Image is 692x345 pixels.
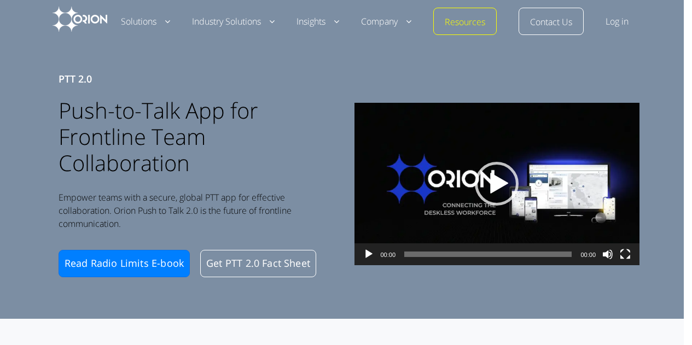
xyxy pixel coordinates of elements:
[296,15,339,28] a: Insights
[121,15,170,28] a: Solutions
[59,250,190,277] a: Read Radio Limits E-book
[59,97,332,176] h1: Push-to-Talk App for Frontline Team Collaboration
[606,15,629,28] a: Log in
[445,16,485,29] a: Resources
[59,191,332,230] p: Empower teams with a secure, global PTT app for effective collaboration. Orion Push to Talk 2.0 i...
[495,218,692,345] iframe: Chat Widget
[354,103,640,266] div: Video Player
[59,71,332,86] h6: PTT 2.0
[530,16,572,29] a: Contact Us
[192,15,275,28] a: Industry Solutions
[475,162,519,206] div: Play
[361,15,411,28] a: Company
[53,7,107,32] img: Orion
[363,249,374,276] button: Play
[200,250,316,277] a: Get PTT 2.0 Fact Sheet
[404,252,572,257] span: Time Slider
[381,252,396,258] span: 00:00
